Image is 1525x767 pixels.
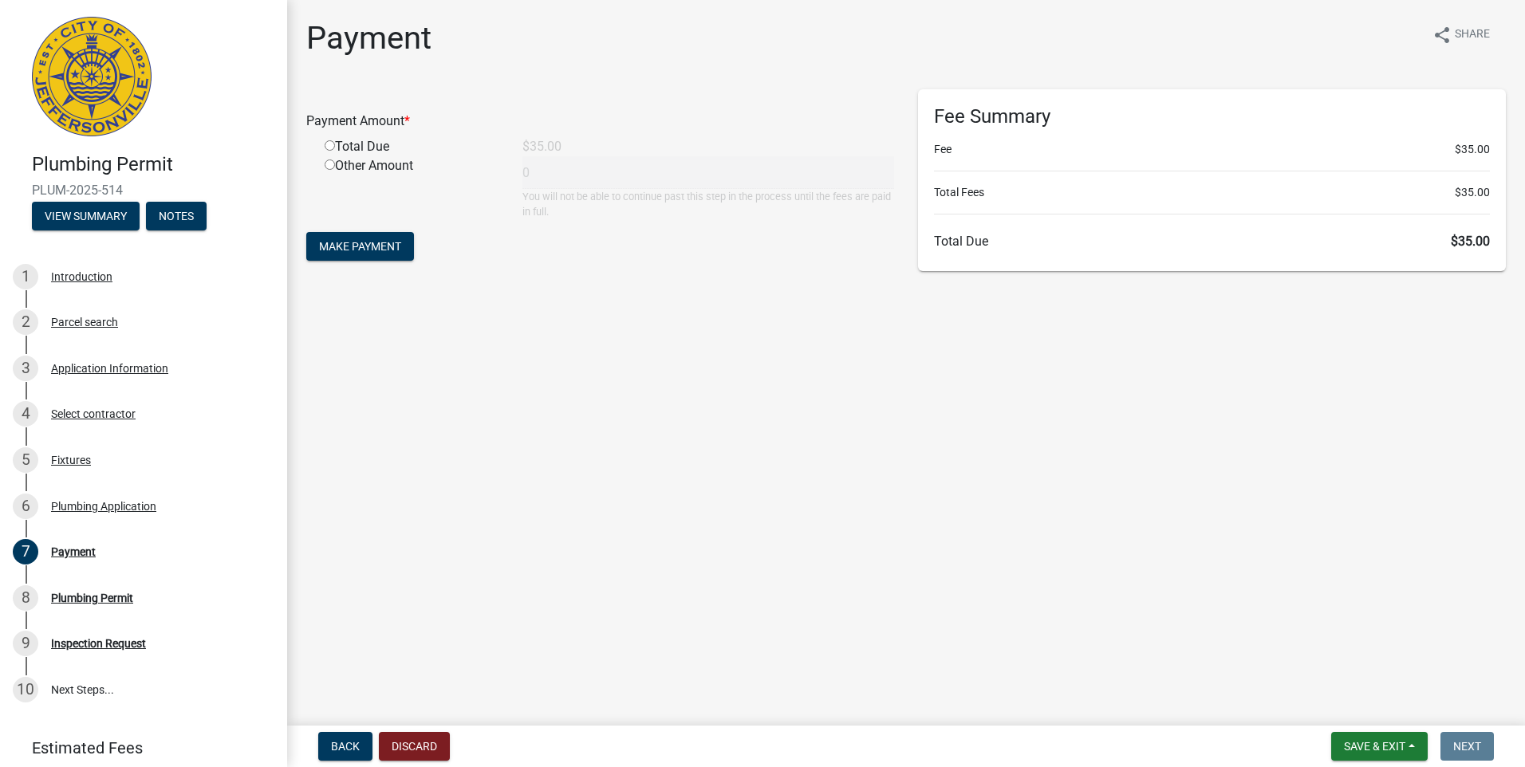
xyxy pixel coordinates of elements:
wm-modal-confirm: Summary [32,210,140,223]
span: $35.00 [1451,234,1490,249]
i: share [1432,26,1452,45]
div: 1 [13,264,38,289]
span: Save & Exit [1344,740,1405,753]
div: Plumbing Permit [51,592,133,604]
h4: Plumbing Permit [32,153,274,176]
button: Discard [379,732,450,761]
div: Plumbing Application [51,501,156,512]
h6: Total Due [934,234,1490,249]
div: Payment Amount [294,112,906,131]
a: Estimated Fees [13,732,262,764]
span: $35.00 [1455,184,1490,201]
li: Total Fees [934,184,1490,201]
div: 2 [13,309,38,335]
div: 8 [13,585,38,611]
div: 5 [13,447,38,473]
img: City of Jeffersonville, Indiana [32,17,152,136]
div: 9 [13,631,38,656]
div: Fixtures [51,454,91,466]
span: Back [331,740,360,753]
div: Total Due [313,137,510,156]
button: Back [318,732,372,761]
span: Make Payment [319,240,401,253]
div: Other Amount [313,156,510,219]
button: Make Payment [306,232,414,261]
div: Introduction [51,271,112,282]
button: Notes [146,202,207,230]
span: $35.00 [1455,141,1490,158]
span: PLUM-2025-514 [32,183,255,198]
div: Application Information [51,363,168,374]
h6: Fee Summary [934,105,1490,128]
span: Share [1455,26,1490,45]
wm-modal-confirm: Notes [146,210,207,223]
div: 3 [13,356,38,381]
div: 7 [13,539,38,564]
h1: Payment [306,19,431,57]
div: 4 [13,401,38,427]
div: 6 [13,494,38,519]
div: Inspection Request [51,638,146,649]
button: Save & Exit [1331,732,1428,761]
span: Next [1453,740,1481,753]
div: Parcel search [51,317,118,328]
li: Fee [934,141,1490,158]
div: 10 [13,677,38,702]
button: View Summary [32,202,140,230]
div: Payment [51,546,96,557]
button: shareShare [1420,19,1503,50]
button: Next [1440,732,1494,761]
div: Select contractor [51,408,136,419]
